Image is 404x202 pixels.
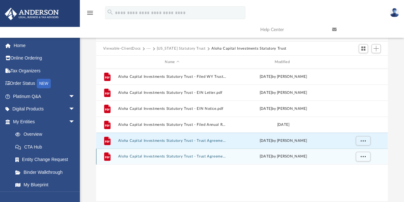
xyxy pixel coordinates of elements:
a: Online Ordering [4,52,85,65]
a: Platinum Q&Aarrow_drop_down [4,90,85,103]
button: Aloha Capital Investments Statutory Trust - Filed WY Trust Certificate.pdf [118,75,226,79]
a: Overview [9,128,85,141]
span: arrow_drop_down [69,115,81,128]
div: [DATE] by [PERSON_NAME] [229,74,337,80]
a: My Entitiesarrow_drop_down [4,115,85,128]
div: [DATE] [229,122,337,128]
a: CTA Hub [9,141,85,153]
a: Tax Organizers [4,64,85,77]
button: Aloha Capital Investments Statutory Trust - EIN Letter.pdf [118,91,226,95]
button: More options [355,136,370,146]
button: Aloha Capital Investments Statutory Trust - Filed Annual Report 2024.pdf [118,123,226,127]
button: More options [355,152,370,161]
div: [DATE] by [PERSON_NAME] [229,138,337,144]
button: Aloha Capital Investments Statutory Trust - Trust Agreement.pdf [118,155,226,159]
button: [US_STATE] Statutory Trust [157,46,206,52]
div: [DATE] by [PERSON_NAME] [229,154,337,159]
button: Viewable-ClientDocs [103,46,141,52]
a: Home [4,39,85,52]
button: Add [371,44,381,53]
span: arrow_drop_down [69,90,81,103]
div: Name [118,59,226,65]
button: ··· [147,46,151,52]
div: [DATE] by [PERSON_NAME] [229,90,337,96]
button: Aloha Capital Investments Statutory Trust - EIN Notice.pdf [118,107,226,111]
a: Digital Productsarrow_drop_down [4,103,85,116]
span: arrow_drop_down [69,103,81,116]
i: menu [86,9,94,17]
a: My Blueprint [9,179,81,191]
div: grid [96,69,388,201]
div: NEW [37,79,51,88]
a: Order StatusNEW [4,77,85,90]
i: search [107,9,114,16]
a: menu [86,12,94,17]
a: Help Center [255,17,327,42]
button: Switch to Grid View [359,44,368,53]
div: Modified [229,59,338,65]
div: id [99,59,115,65]
a: Binder Walkthrough [9,166,85,179]
img: User Pic [390,8,399,17]
div: id [340,59,385,65]
button: Aloha Capital Investments Statutory Trust [211,46,286,52]
button: Aloha Capital Investments Statutory Trust - Trust Agreement - DocuSigned.pdf [118,139,226,143]
img: Anderson Advisors Platinum Portal [3,8,61,20]
div: [DATE] by [PERSON_NAME] [229,106,337,112]
a: Entity Change Request [9,153,85,166]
